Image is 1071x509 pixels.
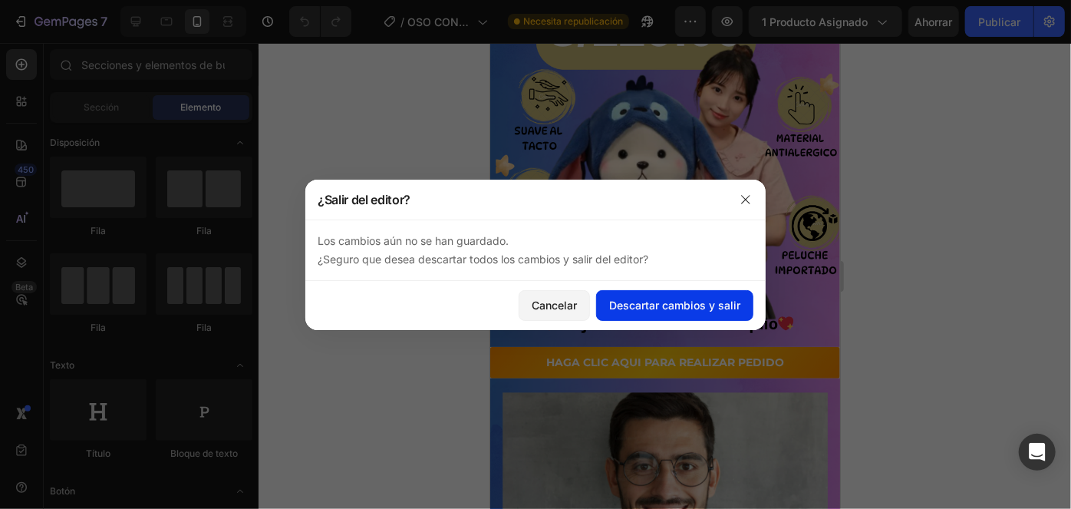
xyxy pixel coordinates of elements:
font: Descartar cambios y salir [609,299,740,312]
font: HAGA CLIC AQUI PARA REALIZAR PEDIDO [56,312,294,326]
font: Cancelar [532,299,577,312]
button: Descartar cambios y salir [596,290,753,321]
div: Abrir Intercom Messenger [1019,434,1056,471]
font: ¿Seguro que desea descartar todos los cambios y salir del editor? [318,253,648,266]
font: ¿Salir del editor? [318,192,410,207]
font: Los cambios aún no se han guardado. [318,234,509,247]
button: Cancelar [519,290,590,321]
